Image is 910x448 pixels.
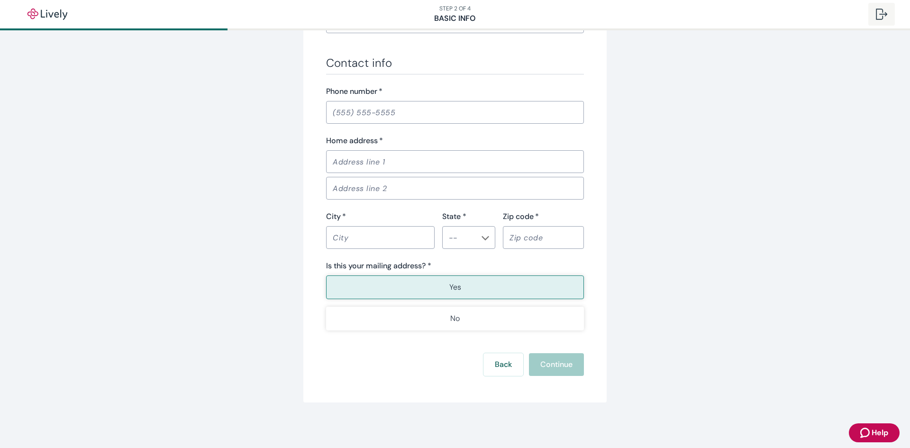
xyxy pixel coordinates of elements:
[503,211,539,222] label: Zip code
[326,260,431,272] label: Is this your mailing address? *
[326,86,382,97] label: Phone number
[849,423,900,442] button: Zendesk support iconHelp
[442,211,466,222] label: State *
[450,313,460,324] p: No
[449,282,461,293] p: Yes
[503,228,584,247] input: Zip code
[483,353,523,376] button: Back
[326,211,346,222] label: City
[326,135,383,146] label: Home address
[326,152,584,171] input: Address line 1
[445,231,477,244] input: --
[326,56,584,70] h3: Contact info
[326,228,435,247] input: City
[326,275,584,299] button: Yes
[868,3,895,26] button: Log out
[482,234,489,242] svg: Chevron icon
[21,9,74,20] img: Lively
[326,307,584,330] button: No
[872,427,888,439] span: Help
[481,233,490,243] button: Open
[326,103,584,122] input: (555) 555-5555
[860,427,872,439] svg: Zendesk support icon
[326,179,584,198] input: Address line 2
